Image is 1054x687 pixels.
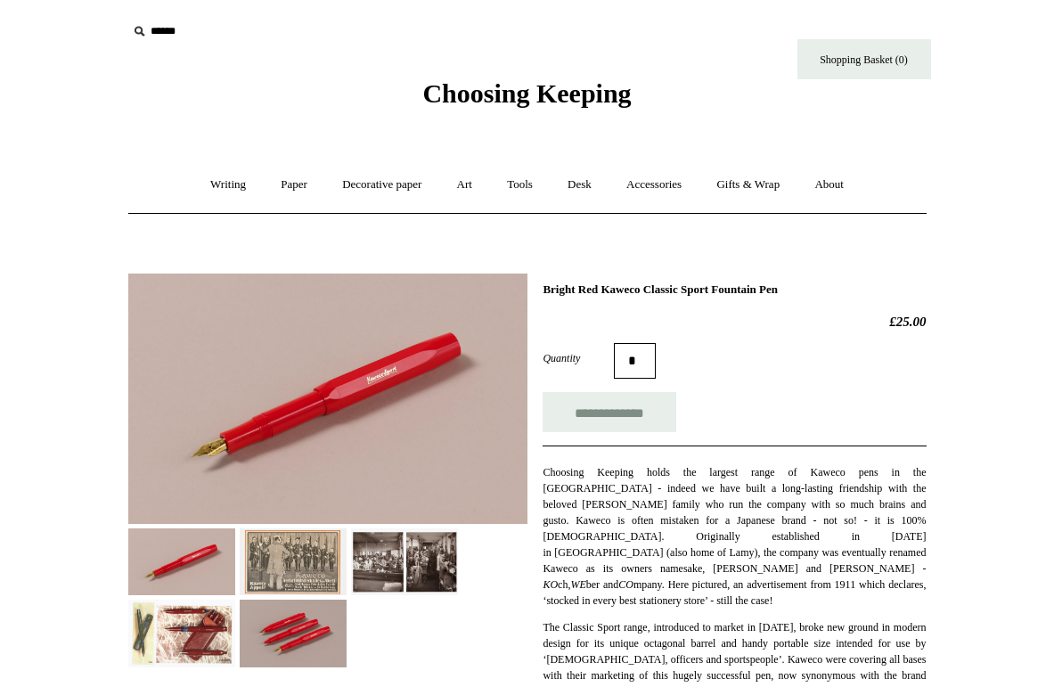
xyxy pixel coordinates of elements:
[610,161,698,209] a: Accessories
[441,161,488,209] a: Art
[552,161,608,209] a: Desk
[543,464,926,609] p: Choosing Keeping holds the largest range of Kaweco pens in the [GEOGRAPHIC_DATA] - indeed we have...
[797,39,931,79] a: Shopping Basket (0)
[240,528,347,595] img: Bright Red Kaweco Classic Sport Fountain Pen
[128,600,235,667] img: Bright Red Kaweco Classic Sport Fountain Pen
[570,578,585,591] i: WE
[798,161,860,209] a: About
[543,350,614,366] label: Quantity
[491,161,549,209] a: Tools
[128,274,527,524] img: Bright Red Kaweco Classic Sport Fountain Pen
[700,161,796,209] a: Gifts & Wrap
[265,161,323,209] a: Paper
[240,600,347,667] img: Bright Red Kaweco Classic Sport Fountain Pen
[422,78,631,108] span: Choosing Keeping
[543,314,926,330] h2: £25.00
[543,282,926,297] h1: Bright Red Kaweco Classic Sport Fountain Pen
[128,528,235,595] img: Bright Red Kaweco Classic Sport Fountain Pen
[618,578,633,591] i: CO
[351,528,458,595] img: Bright Red Kaweco Classic Sport Fountain Pen
[326,161,437,209] a: Decorative paper
[194,161,262,209] a: Writing
[422,93,631,105] a: Choosing Keeping
[543,578,558,591] i: KO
